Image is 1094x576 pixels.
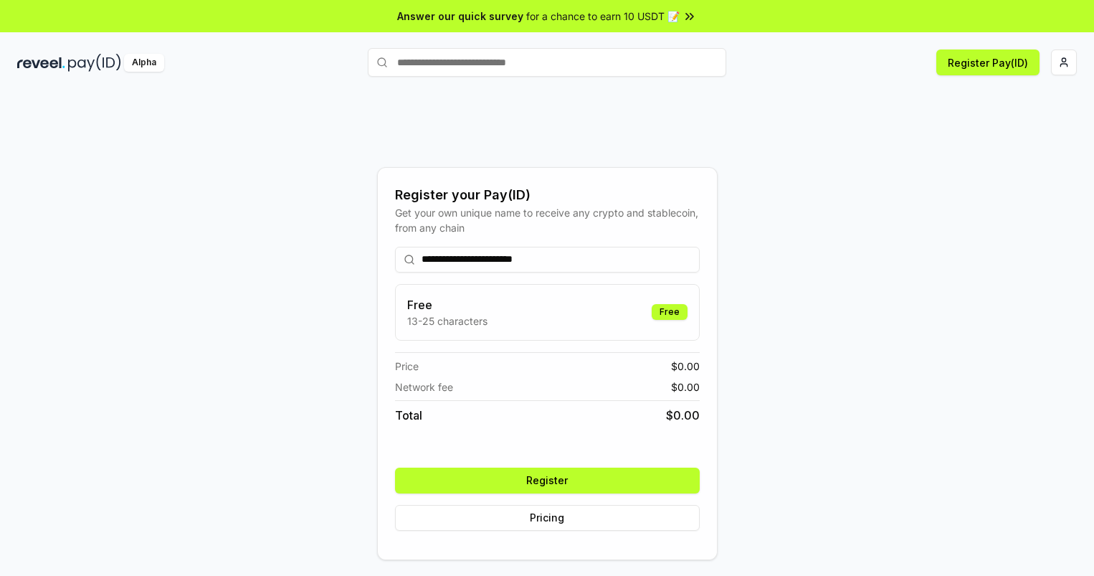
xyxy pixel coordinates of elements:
[124,54,164,72] div: Alpha
[936,49,1040,75] button: Register Pay(ID)
[407,313,487,329] p: 13-25 characters
[395,185,700,205] div: Register your Pay(ID)
[671,379,700,395] span: $ 0.00
[68,54,121,72] img: pay_id
[407,296,487,313] h3: Free
[397,9,523,24] span: Answer our quick survey
[395,205,700,235] div: Get your own unique name to receive any crypto and stablecoin, from any chain
[526,9,680,24] span: for a chance to earn 10 USDT 📝
[395,468,700,494] button: Register
[395,407,422,424] span: Total
[671,359,700,374] span: $ 0.00
[395,505,700,531] button: Pricing
[395,379,453,395] span: Network fee
[17,54,65,72] img: reveel_dark
[666,407,700,424] span: $ 0.00
[652,304,688,320] div: Free
[395,359,419,374] span: Price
